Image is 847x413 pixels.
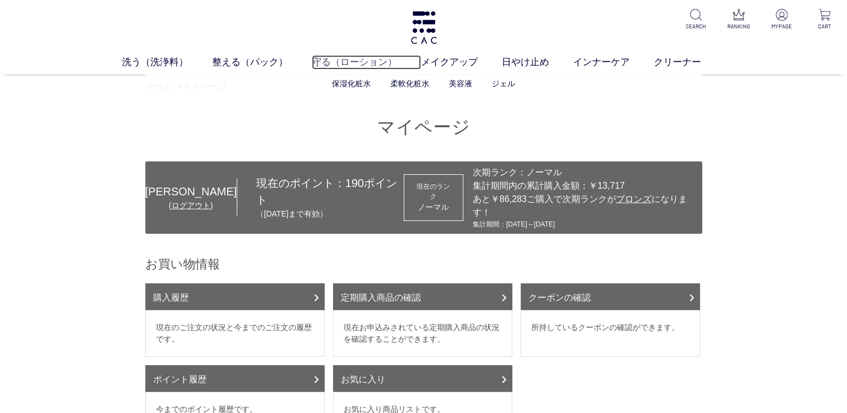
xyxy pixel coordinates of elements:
span: ブロンズ [616,194,652,204]
div: 現在のポイント： ポイント [237,175,404,220]
p: MYPAGE [768,22,795,31]
a: 整える（パック） [212,55,312,70]
a: MYPAGE [768,9,795,31]
a: 定期購入商品の確認 [333,283,512,310]
h1: マイページ [145,115,702,139]
img: logo [409,11,438,44]
a: 洗う（洗浄料） [122,55,212,70]
a: お気に入り [333,365,512,392]
p: SEARCH [682,22,709,31]
a: クーポンの確認 [521,283,700,310]
p: CART [811,22,838,31]
a: SEARCH [682,9,709,31]
div: あと￥86,283ご購入で次期ランクが になります！ [473,193,697,219]
a: 守る（ローション） [312,55,421,70]
a: 購入履歴 [145,283,325,310]
a: 保湿化粧水 [332,79,371,88]
a: 美容液 [449,79,472,88]
a: メイクアップ [421,55,502,70]
dd: 所持しているクーポンの確認ができます。 [521,310,700,357]
a: 柔軟化粧水 [390,79,429,88]
div: ノーマル [414,201,453,213]
a: ログアウト [172,201,210,210]
div: ( ) [145,200,237,212]
dt: 現在のランク [414,181,453,201]
div: 集計期間内の累計購入金額：￥13,717 [473,179,697,193]
a: インナーケア [573,55,654,70]
div: 集計期間：[DATE]～[DATE] [473,219,697,229]
dd: 現在のご注文の状況と今までのご注文の履歴です。 [145,310,325,357]
dd: 現在お申込みされている定期購入商品の状況を確認することができます。 [333,310,512,357]
p: RANKING [725,22,752,31]
a: 日やけ止め [502,55,573,70]
a: RANKING [725,9,752,31]
h2: お買い物情報 [145,256,702,272]
a: ポイント履歴 [145,365,325,392]
a: ジェル [492,79,515,88]
span: 190 [345,177,364,189]
a: CART [811,9,838,31]
p: （[DATE]まで有効） [256,208,404,220]
div: 次期ランク：ノーマル [473,166,697,179]
div: [PERSON_NAME] [145,183,237,200]
a: クリーナー [654,55,725,70]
